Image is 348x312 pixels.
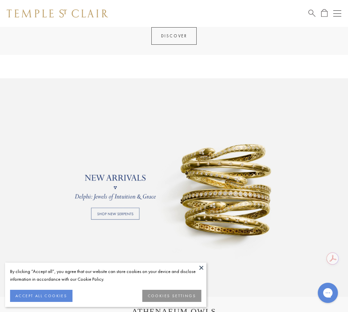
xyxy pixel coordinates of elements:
div: By clicking “Accept all”, you agree that our website can store cookies on your device and disclos... [10,268,201,283]
a: DISCOVER [151,27,197,45]
a: Search [308,9,315,17]
button: Open navigation [333,9,341,17]
button: ACCEPT ALL COOKIES [10,290,72,302]
a: Open Shopping Bag [321,9,328,17]
iframe: Gorgias live chat messenger [314,280,341,305]
button: COOKIES SETTINGS [142,290,201,302]
img: Temple St. Clair [7,9,108,17]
